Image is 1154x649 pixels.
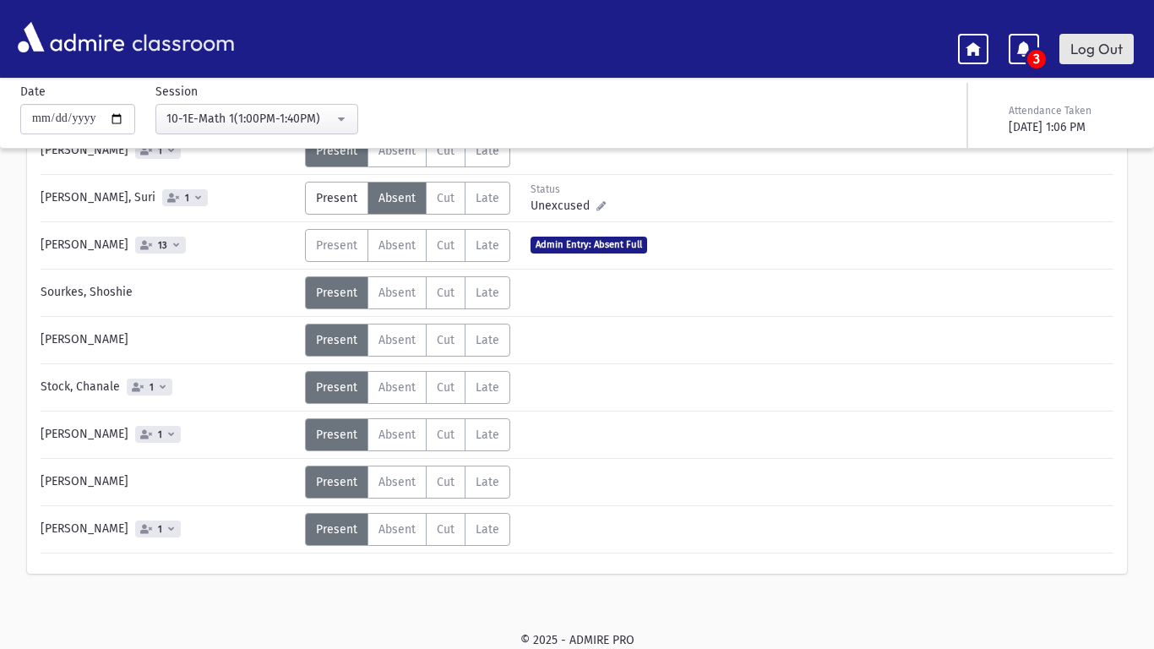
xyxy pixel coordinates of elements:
[437,522,455,537] span: Cut
[476,144,499,158] span: Late
[182,193,193,204] span: 1
[305,134,510,167] div: AttTypes
[32,466,305,499] div: [PERSON_NAME]
[128,15,235,60] span: classroom
[14,18,128,57] img: AdmirePro
[476,333,499,347] span: Late
[437,238,455,253] span: Cut
[305,418,510,451] div: AttTypes
[316,333,357,347] span: Present
[531,182,606,197] div: Status
[32,229,305,262] div: [PERSON_NAME]
[378,333,416,347] span: Absent
[437,428,455,442] span: Cut
[476,428,499,442] span: Late
[437,333,455,347] span: Cut
[378,144,416,158] span: Absent
[305,466,510,499] div: AttTypes
[32,182,305,215] div: [PERSON_NAME], Suri
[378,475,416,489] span: Absent
[437,380,455,395] span: Cut
[476,380,499,395] span: Late
[20,83,46,101] label: Date
[316,191,357,205] span: Present
[27,631,1127,649] div: © 2025 - ADMIRE PRO
[1027,51,1046,68] span: 3
[316,144,357,158] span: Present
[32,134,305,167] div: [PERSON_NAME]
[316,380,357,395] span: Present
[32,324,305,357] div: [PERSON_NAME]
[378,286,416,300] span: Absent
[1059,34,1134,64] a: Log Out
[1009,103,1130,118] div: Attendance Taken
[531,197,596,215] span: Unexcused
[305,513,510,546] div: AttTypes
[305,324,510,357] div: AttTypes
[437,191,455,205] span: Cut
[378,238,416,253] span: Absent
[32,418,305,451] div: [PERSON_NAME]
[1009,118,1130,136] div: [DATE] 1:06 PM
[378,191,416,205] span: Absent
[166,110,334,128] div: 10-1E-Math 1(1:00PM-1:40PM)
[437,475,455,489] span: Cut
[155,104,358,134] button: 10-1E-Math 1(1:00PM-1:40PM)
[437,286,455,300] span: Cut
[305,276,510,309] div: AttTypes
[155,145,166,156] span: 1
[316,286,357,300] span: Present
[476,286,499,300] span: Late
[378,428,416,442] span: Absent
[155,83,198,101] label: Session
[305,229,510,262] div: AttTypes
[32,371,305,404] div: Stock, Chanale
[146,382,157,393] span: 1
[316,238,357,253] span: Present
[316,522,357,537] span: Present
[531,237,647,253] span: Admin Entry: Absent Full
[305,182,510,215] div: AttTypes
[155,524,166,535] span: 1
[155,240,171,251] span: 13
[305,371,510,404] div: AttTypes
[476,238,499,253] span: Late
[378,522,416,537] span: Absent
[155,429,166,440] span: 1
[316,428,357,442] span: Present
[437,144,455,158] span: Cut
[378,380,416,395] span: Absent
[32,276,305,309] div: Sourkes, Shoshie
[476,522,499,537] span: Late
[476,191,499,205] span: Late
[316,475,357,489] span: Present
[476,475,499,489] span: Late
[32,513,305,546] div: [PERSON_NAME]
